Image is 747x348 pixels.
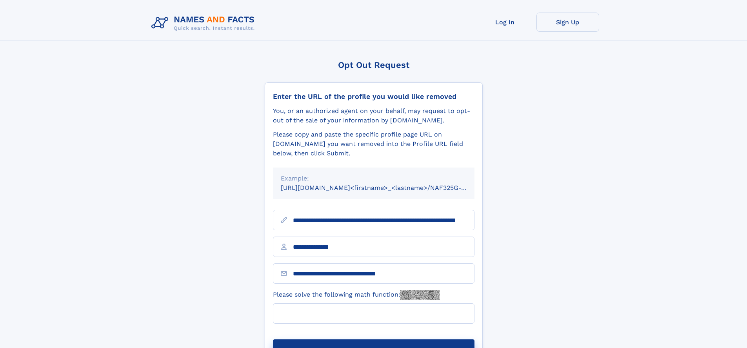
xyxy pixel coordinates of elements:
a: Log In [474,13,536,32]
label: Please solve the following math function: [273,290,440,300]
img: Logo Names and Facts [148,13,261,34]
a: Sign Up [536,13,599,32]
div: Opt Out Request [265,60,483,70]
div: Example: [281,174,467,183]
small: [URL][DOMAIN_NAME]<firstname>_<lastname>/NAF325G-xxxxxxxx [281,184,489,191]
div: Enter the URL of the profile you would like removed [273,92,474,101]
div: Please copy and paste the specific profile page URL on [DOMAIN_NAME] you want removed into the Pr... [273,130,474,158]
div: You, or an authorized agent on your behalf, may request to opt-out of the sale of your informatio... [273,106,474,125]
